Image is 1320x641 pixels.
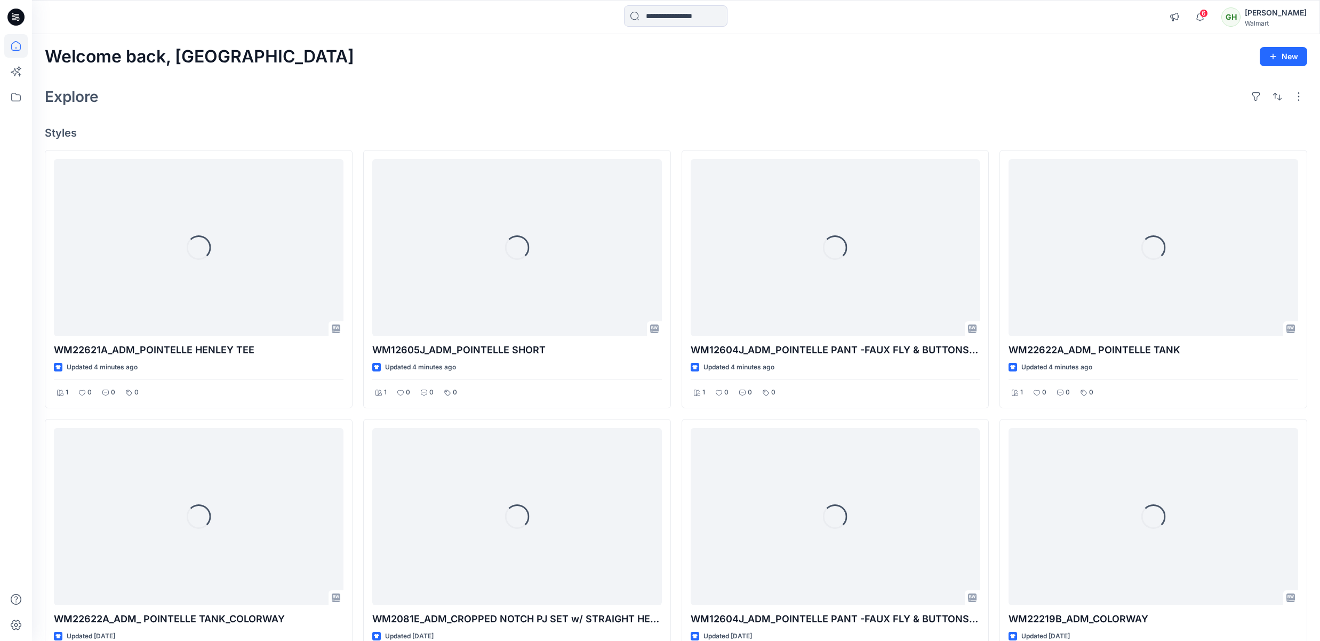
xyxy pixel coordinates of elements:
[1245,19,1307,27] div: Walmart
[87,387,92,398] p: 0
[1009,343,1298,358] p: WM22622A_ADM_ POINTELLE TANK
[372,343,662,358] p: WM12605J_ADM_POINTELLE SHORT
[45,126,1307,139] h4: Styles
[66,387,68,398] p: 1
[1260,47,1307,66] button: New
[1009,612,1298,627] p: WM22219B_ADM_COLORWAY
[385,362,456,373] p: Updated 4 minutes ago
[45,88,99,105] h2: Explore
[45,47,354,67] h2: Welcome back, [GEOGRAPHIC_DATA]
[372,612,662,627] p: WM2081E_ADM_CROPPED NOTCH PJ SET w/ STRAIGHT HEM TOP_COLORWAY
[1245,6,1307,19] div: [PERSON_NAME]
[691,612,980,627] p: WM12604J_ADM_POINTELLE PANT -FAUX FLY & BUTTONS + PICOT_COLORWAY
[748,387,752,398] p: 0
[1021,362,1092,373] p: Updated 4 minutes ago
[691,343,980,358] p: WM12604J_ADM_POINTELLE PANT -FAUX FLY & BUTTONS + PICOT
[453,387,457,398] p: 0
[111,387,115,398] p: 0
[67,362,138,373] p: Updated 4 minutes ago
[703,362,774,373] p: Updated 4 minutes ago
[1020,387,1023,398] p: 1
[1199,9,1208,18] span: 6
[429,387,434,398] p: 0
[1066,387,1070,398] p: 0
[1221,7,1241,27] div: GH
[54,612,343,627] p: WM22622A_ADM_ POINTELLE TANK_COLORWAY
[724,387,729,398] p: 0
[134,387,139,398] p: 0
[384,387,387,398] p: 1
[1089,387,1093,398] p: 0
[771,387,775,398] p: 0
[54,343,343,358] p: WM22621A_ADM_POINTELLE HENLEY TEE
[702,387,705,398] p: 1
[1042,387,1046,398] p: 0
[406,387,410,398] p: 0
